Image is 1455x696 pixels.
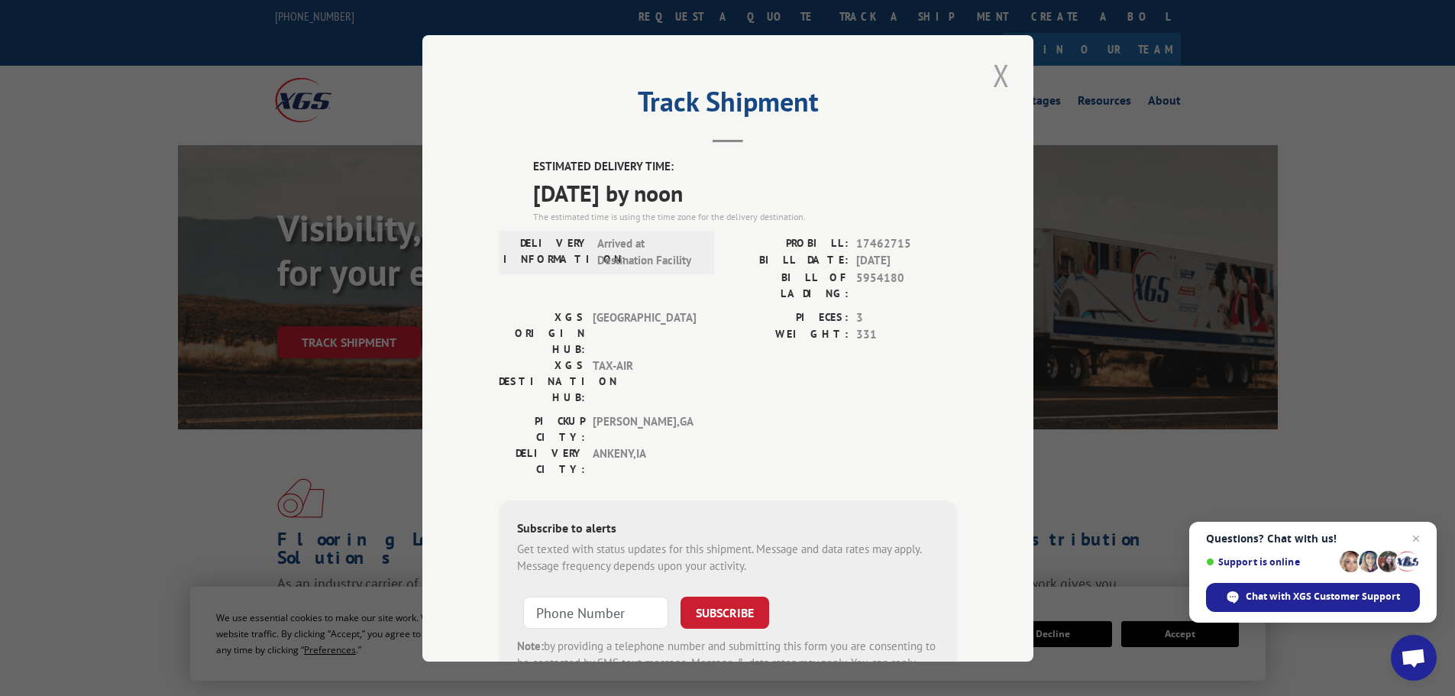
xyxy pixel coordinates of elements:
label: ESTIMATED DELIVERY TIME: [533,158,957,176]
span: Questions? Chat with us! [1206,533,1420,545]
input: Phone Number [523,596,668,628]
button: SUBSCRIBE [681,596,769,628]
label: PROBILL: [728,235,849,252]
label: DELIVERY CITY: [499,445,585,477]
span: [DATE] [856,252,957,270]
span: Chat with XGS Customer Support [1246,590,1400,604]
span: Chat with XGS Customer Support [1206,583,1420,612]
div: Subscribe to alerts [517,518,939,540]
label: DELIVERY INFORMATION: [503,235,590,269]
label: BILL DATE: [728,252,849,270]
a: Open chat [1391,635,1437,681]
span: Support is online [1206,556,1334,568]
div: The estimated time is using the time zone for the delivery destination. [533,209,957,223]
label: XGS ORIGIN HUB: [499,309,585,357]
span: 17462715 [856,235,957,252]
label: WEIGHT: [728,326,849,344]
span: 3 [856,309,957,326]
label: PIECES: [728,309,849,326]
span: 5954180 [856,269,957,301]
label: PICKUP CITY: [499,413,585,445]
label: BILL OF LADING: [728,269,849,301]
span: [PERSON_NAME] , GA [593,413,696,445]
strong: Note: [517,638,544,652]
h2: Track Shipment [499,91,957,120]
span: [DATE] by noon [533,175,957,209]
span: ANKENY , IA [593,445,696,477]
button: Close modal [988,54,1014,96]
div: Get texted with status updates for this shipment. Message and data rates may apply. Message frequ... [517,540,939,575]
span: [GEOGRAPHIC_DATA] [593,309,696,357]
div: by providing a telephone number and submitting this form you are consenting to be contacted by SM... [517,637,939,689]
span: TAX-AIR [593,357,696,405]
label: XGS DESTINATION HUB: [499,357,585,405]
span: Arrived at Destination Facility [597,235,700,269]
span: 331 [856,326,957,344]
